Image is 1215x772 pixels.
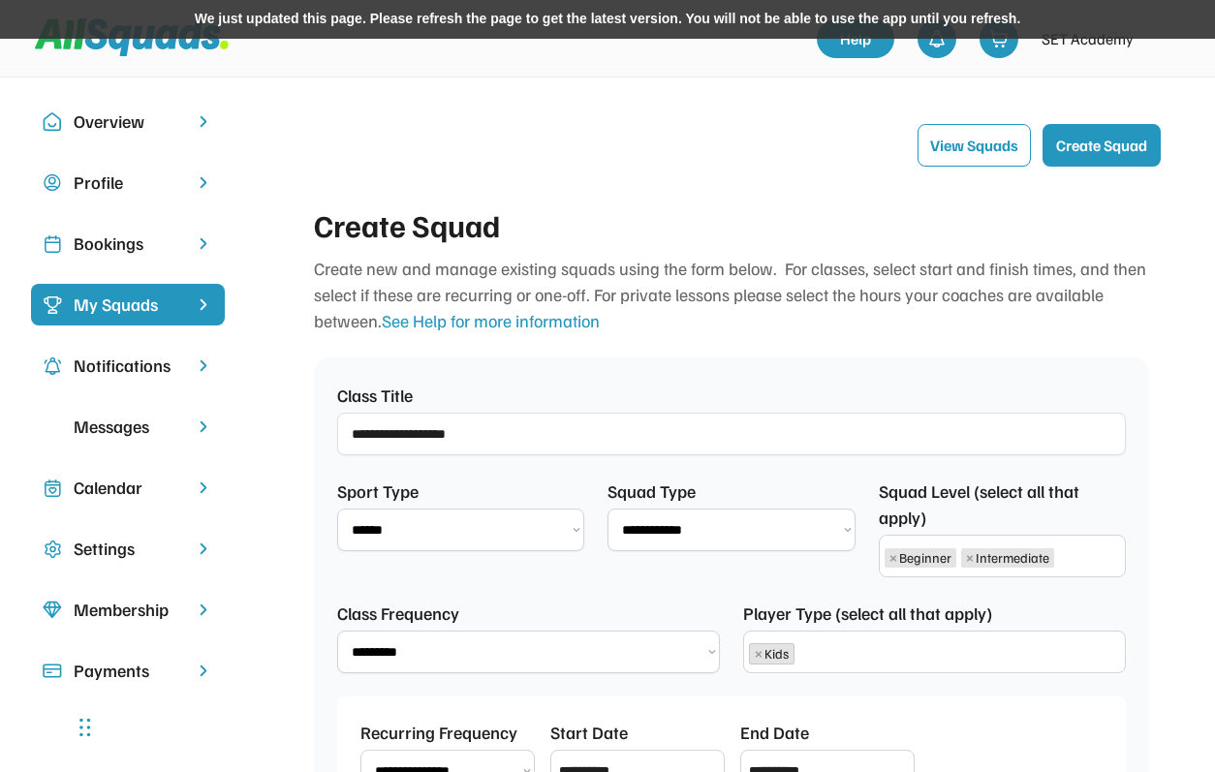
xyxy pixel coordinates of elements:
[194,479,213,497] img: chevron-right.svg
[74,658,182,684] div: Payments
[885,548,956,568] li: Beginner
[918,124,1031,167] button: View Squads
[43,234,62,254] img: Icon%20copy%202.svg
[194,417,213,436] img: chevron-right.svg
[889,551,897,565] span: ×
[74,292,182,318] div: My Squads
[879,479,1126,531] div: Squad Level (select all that apply)
[43,295,62,315] img: Icon%20%2823%29.svg
[74,597,182,623] div: Membership
[43,601,62,620] img: Icon%20copy%208.svg
[43,540,62,559] img: Icon%20copy%2016.svg
[43,479,62,498] img: Icon%20copy%207.svg
[607,479,714,505] div: Squad Type
[74,414,182,440] div: Messages
[74,231,182,257] div: Bookings
[337,601,459,627] div: Class Frequency
[360,720,517,746] div: Recurring Frequency
[966,551,974,565] span: ×
[194,112,213,131] img: chevron-right.svg
[194,173,213,192] img: chevron-right.svg
[314,256,1149,334] div: Create new and manage existing squads using the form below. For classes, select start and finish ...
[74,536,182,562] div: Settings
[961,548,1054,568] li: Intermediate
[43,662,62,681] img: Icon%20%2815%29.svg
[743,601,992,627] div: Player Type (select all that apply)
[43,356,62,376] img: Icon%20copy%204.svg
[382,310,600,331] a: See Help for more information
[314,201,1149,248] div: Create Squad
[740,720,809,746] div: End Date
[43,417,62,437] img: yH5BAEAAAAALAAAAAABAAEAAAIBRAA7
[749,643,794,664] li: Kids
[194,601,213,619] img: chevron-right.svg
[74,108,182,135] div: Overview
[550,720,628,746] div: Start Date
[74,475,182,501] div: Calendar
[337,479,444,505] div: Sport Type
[1043,124,1161,167] button: Create Squad
[755,647,763,661] span: ×
[74,353,182,379] div: Notifications
[194,662,213,680] img: chevron-right.svg
[194,295,213,314] img: chevron-right%20copy%203.svg
[43,173,62,193] img: user-circle.svg
[43,112,62,132] img: Icon%20copy%2010.svg
[194,234,213,253] img: chevron-right.svg
[337,383,413,409] div: Class Title
[194,540,213,558] img: chevron-right.svg
[194,356,213,375] img: chevron-right.svg
[74,170,182,196] div: Profile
